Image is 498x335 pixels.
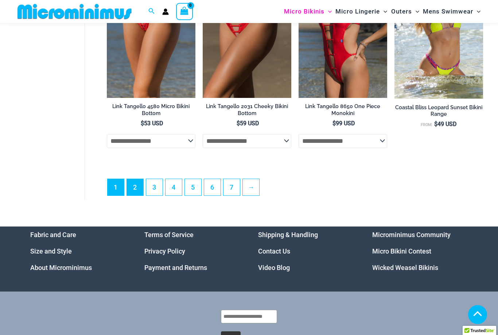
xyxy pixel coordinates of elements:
[141,120,163,127] bdi: 53 USD
[144,264,207,271] a: Payment and Returns
[394,104,483,118] h2: Coastal Bliss Leopard Sunset Bikini Range
[144,247,185,255] a: Privacy Policy
[141,120,144,127] span: $
[284,2,324,21] span: Micro Bikinis
[30,226,126,276] nav: Menu
[421,2,482,21] a: Mens SwimwearMenu ToggleMenu Toggle
[299,103,387,117] h2: Link Tangello 8650 One Piece Monokini
[127,179,143,195] a: Page 2
[144,231,194,239] a: Terms of Service
[144,226,240,276] aside: Footer Widget 2
[299,103,387,119] a: Link Tangello 8650 One Piece Monokini
[281,1,483,22] nav: Site Navigation
[258,226,354,276] aside: Footer Widget 3
[144,226,240,276] nav: Menu
[372,247,431,255] a: Micro Bikini Contest
[334,2,389,21] a: Micro LingerieMenu ToggleMenu Toggle
[372,264,438,271] a: Wicked Weasel Bikinis
[372,231,451,239] a: Microminimus Community
[107,103,195,117] h2: Link Tangello 4580 Micro Bikini Bottom
[258,231,318,239] a: Shipping & Handling
[176,3,193,20] a: View Shopping Cart, empty
[243,179,259,195] a: →
[30,226,126,276] aside: Footer Widget 1
[394,104,483,121] a: Coastal Bliss Leopard Sunset Bikini Range
[380,2,387,21] span: Menu Toggle
[389,2,421,21] a: OutersMenu ToggleMenu Toggle
[148,7,155,16] a: Search icon link
[237,120,259,127] bdi: 59 USD
[30,264,92,271] a: About Microminimus
[391,2,412,21] span: Outers
[107,179,483,200] nav: Product Pagination
[107,103,195,119] a: Link Tangello 4580 Micro Bikini Bottom
[332,120,336,127] span: $
[282,2,334,21] a: Micro BikinisMenu ToggleMenu Toggle
[166,179,182,195] a: Page 4
[258,247,290,255] a: Contact Us
[30,231,76,239] a: Fabric and Care
[372,226,468,276] nav: Menu
[372,226,468,276] aside: Footer Widget 4
[324,2,332,21] span: Menu Toggle
[146,179,163,195] a: Page 3
[258,226,354,276] nav: Menu
[30,247,72,255] a: Size and Style
[237,120,240,127] span: $
[421,122,432,127] span: From:
[223,179,240,195] a: Page 7
[204,179,221,195] a: Page 6
[423,2,473,21] span: Mens Swimwear
[335,2,380,21] span: Micro Lingerie
[258,264,290,271] a: Video Blog
[332,120,355,127] bdi: 99 USD
[108,179,124,195] span: Page 1
[412,2,419,21] span: Menu Toggle
[162,8,169,15] a: Account icon link
[203,103,291,117] h2: Link Tangello 2031 Cheeky Bikini Bottom
[203,103,291,119] a: Link Tangello 2031 Cheeky Bikini Bottom
[15,3,135,20] img: MM SHOP LOGO FLAT
[434,121,437,127] span: $
[473,2,481,21] span: Menu Toggle
[434,121,456,127] bdi: 49 USD
[185,179,201,195] a: Page 5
